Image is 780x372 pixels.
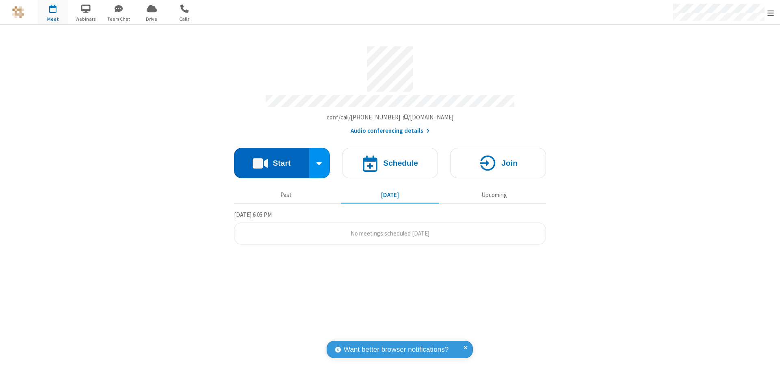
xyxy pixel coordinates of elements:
[237,187,335,203] button: Past
[327,113,454,121] span: Copy my meeting room link
[234,40,546,136] section: Account details
[71,15,101,23] span: Webinars
[341,187,439,203] button: [DATE]
[234,148,309,178] button: Start
[169,15,200,23] span: Calls
[344,344,448,355] span: Want better browser notifications?
[104,15,134,23] span: Team Chat
[501,159,518,167] h4: Join
[383,159,418,167] h4: Schedule
[342,148,438,178] button: Schedule
[450,148,546,178] button: Join
[351,229,429,237] span: No meetings scheduled [DATE]
[327,113,454,122] button: Copy my meeting room linkCopy my meeting room link
[273,159,290,167] h4: Start
[234,211,272,218] span: [DATE] 6:05 PM
[38,15,68,23] span: Meet
[12,6,24,18] img: QA Selenium DO NOT DELETE OR CHANGE
[351,126,430,136] button: Audio conferencing details
[445,187,543,203] button: Upcoming
[136,15,167,23] span: Drive
[234,210,546,245] section: Today's Meetings
[309,148,330,178] div: Start conference options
